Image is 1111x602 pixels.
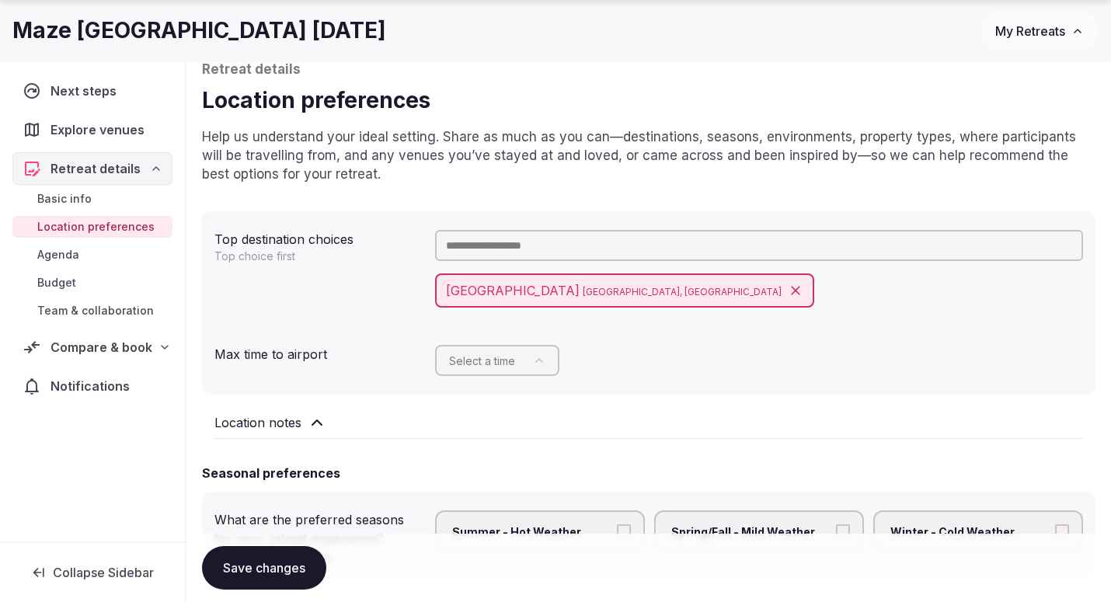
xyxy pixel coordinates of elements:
[980,12,1099,50] button: My Retreats
[12,244,172,266] a: Agenda
[435,345,559,376] button: Select a time
[214,504,423,566] div: What are the preferred seasons for your retreat experience? Check all that apply.
[214,339,423,364] div: Max time to airport
[995,23,1065,39] span: My Retreats
[50,338,152,357] span: Compare & book
[671,524,831,540] span: Spring/Fall - Mild Weather
[12,16,386,46] h1: Maze [GEOGRAPHIC_DATA] [DATE]
[50,377,136,395] span: Notifications
[37,219,155,235] span: Location preferences
[50,159,141,178] span: Retreat details
[452,524,612,540] span: Summer - Hot Weather
[12,113,172,146] a: Explore venues
[37,303,154,318] span: Team & collaboration
[214,224,423,249] div: Top destination choices
[583,284,782,300] span: [GEOGRAPHIC_DATA], [GEOGRAPHIC_DATA]
[50,120,151,139] span: Explore venues
[202,128,1095,183] p: Help us understand your ideal setting. Share as much as you can—destinations, seasons, environmen...
[12,370,172,402] a: Notifications
[836,524,850,538] button: Spring/Fall - Mild Weather
[12,216,172,238] a: Location preferences
[37,191,92,207] span: Basic info
[890,524,1050,540] span: Winter - Cold Weather
[12,555,172,590] button: Collapse Sidebar
[12,75,172,107] a: Next steps
[37,247,79,263] span: Agenda
[202,464,340,482] h2: Seasonal preferences
[50,82,123,100] span: Next steps
[202,546,326,590] button: Save changes
[12,188,172,210] a: Basic info
[37,275,76,291] span: Budget
[446,281,580,300] span: [GEOGRAPHIC_DATA]
[12,272,172,294] a: Budget
[214,249,413,264] p: Top choice first
[202,61,1095,79] p: Retreat details
[1055,524,1069,538] button: Winter - Cold Weather
[12,300,172,322] a: Team & collaboration
[53,565,154,580] span: Collapse Sidebar
[617,524,631,538] button: Summer - Hot Weather
[214,413,301,432] h2: Location notes
[202,85,1095,116] h1: Location preferences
